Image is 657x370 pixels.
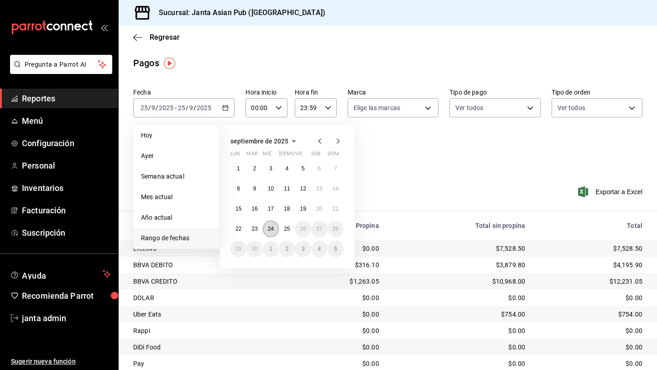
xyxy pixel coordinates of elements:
button: 9 de septiembre de 2025 [246,180,262,197]
span: Reportes [22,92,111,105]
abbr: 11 de septiembre de 2025 [284,185,290,192]
div: $0.00 [540,293,642,302]
span: / [156,104,158,111]
abbr: 4 de septiembre de 2025 [286,165,289,172]
abbr: 23 de septiembre de 2025 [251,226,257,232]
button: 17 de septiembre de 2025 [263,201,279,217]
span: Menú [22,115,111,127]
span: Semana actual [141,172,212,181]
div: $0.00 [294,343,379,352]
div: Pay [133,359,280,368]
span: Configuración [22,137,111,149]
abbr: 29 de septiembre de 2025 [235,246,241,252]
span: Regresar [150,33,180,42]
abbr: sábado [311,151,321,160]
abbr: martes [246,151,257,160]
button: Exportar a Excel [580,186,642,197]
span: Mes actual [141,192,212,202]
abbr: 27 de septiembre de 2025 [316,226,322,232]
abbr: 14 de septiembre de 2025 [333,185,339,192]
abbr: 10 de septiembre de 2025 [268,185,274,192]
abbr: 2 de septiembre de 2025 [253,165,256,172]
span: / [193,104,196,111]
button: 1 de septiembre de 2025 [230,160,246,177]
button: 2 de septiembre de 2025 [246,160,262,177]
span: septiembre de 2025 [230,137,288,145]
div: $754.00 [394,310,525,319]
button: 5 de septiembre de 2025 [295,160,311,177]
span: Ayuda [22,269,99,280]
div: $0.00 [294,293,379,302]
button: 25 de septiembre de 2025 [279,221,295,237]
button: 16 de septiembre de 2025 [246,201,262,217]
abbr: 2 de octubre de 2025 [286,246,289,252]
button: 10 de septiembre de 2025 [263,180,279,197]
input: ---- [158,104,174,111]
abbr: miércoles [263,151,271,160]
div: $7,528.50 [394,244,525,253]
label: Marca [348,89,438,95]
abbr: 19 de septiembre de 2025 [300,206,306,212]
span: Inventarios [22,182,111,194]
div: DiDi Food [133,343,280,352]
abbr: 8 de septiembre de 2025 [237,185,240,192]
span: Año actual [141,213,212,222]
button: Regresar [133,33,180,42]
button: 23 de septiembre de 2025 [246,221,262,237]
button: 6 de septiembre de 2025 [311,160,327,177]
abbr: 3 de octubre de 2025 [302,246,305,252]
span: Pregunta a Parrot AI [25,60,98,69]
abbr: 4 de octubre de 2025 [318,246,321,252]
span: janta admin [22,312,111,324]
button: 24 de septiembre de 2025 [263,221,279,237]
input: -- [140,104,148,111]
abbr: 24 de septiembre de 2025 [268,226,274,232]
button: 4 de octubre de 2025 [311,241,327,257]
button: 22 de septiembre de 2025 [230,221,246,237]
div: $0.00 [540,359,642,368]
div: $0.00 [294,326,379,335]
span: Elige las marcas [354,103,400,112]
abbr: 1 de octubre de 2025 [269,246,272,252]
div: Total [540,222,642,229]
span: Personal [22,159,111,172]
button: 13 de septiembre de 2025 [311,180,327,197]
abbr: jueves [279,151,333,160]
abbr: lunes [230,151,240,160]
input: ---- [196,104,212,111]
div: $3,879.80 [394,260,525,270]
div: BBVA CREDITO [133,277,280,286]
button: 1 de octubre de 2025 [263,241,279,257]
div: $4,195.90 [540,260,642,270]
button: 18 de septiembre de 2025 [279,201,295,217]
button: 8 de septiembre de 2025 [230,180,246,197]
button: Tooltip marker [164,58,175,69]
abbr: 15 de septiembre de 2025 [235,206,241,212]
div: $0.00 [394,293,525,302]
div: Rappi [133,326,280,335]
div: $7,528.50 [540,244,642,253]
button: 3 de septiembre de 2025 [263,160,279,177]
div: $1,263.05 [294,277,379,286]
div: $10,968.00 [394,277,525,286]
abbr: 5 de septiembre de 2025 [302,165,305,172]
button: 20 de septiembre de 2025 [311,201,327,217]
abbr: 30 de septiembre de 2025 [251,246,257,252]
div: $12,231.05 [540,277,642,286]
div: DOLAR [133,293,280,302]
abbr: 9 de septiembre de 2025 [253,185,256,192]
span: Rango de fechas [141,233,212,243]
span: Suscripción [22,227,111,239]
abbr: 3 de septiembre de 2025 [269,165,272,172]
h3: Sucursal: Janta Asian Pub ([GEOGRAPHIC_DATA]) [151,7,325,18]
button: 28 de septiembre de 2025 [328,221,344,237]
input: -- [177,104,186,111]
div: $0.00 [540,343,642,352]
button: 30 de septiembre de 2025 [246,241,262,257]
abbr: 16 de septiembre de 2025 [251,206,257,212]
div: Uber Eats [133,310,280,319]
a: Pregunta a Parrot AI [6,66,112,76]
button: 3 de octubre de 2025 [295,241,311,257]
button: 15 de septiembre de 2025 [230,201,246,217]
